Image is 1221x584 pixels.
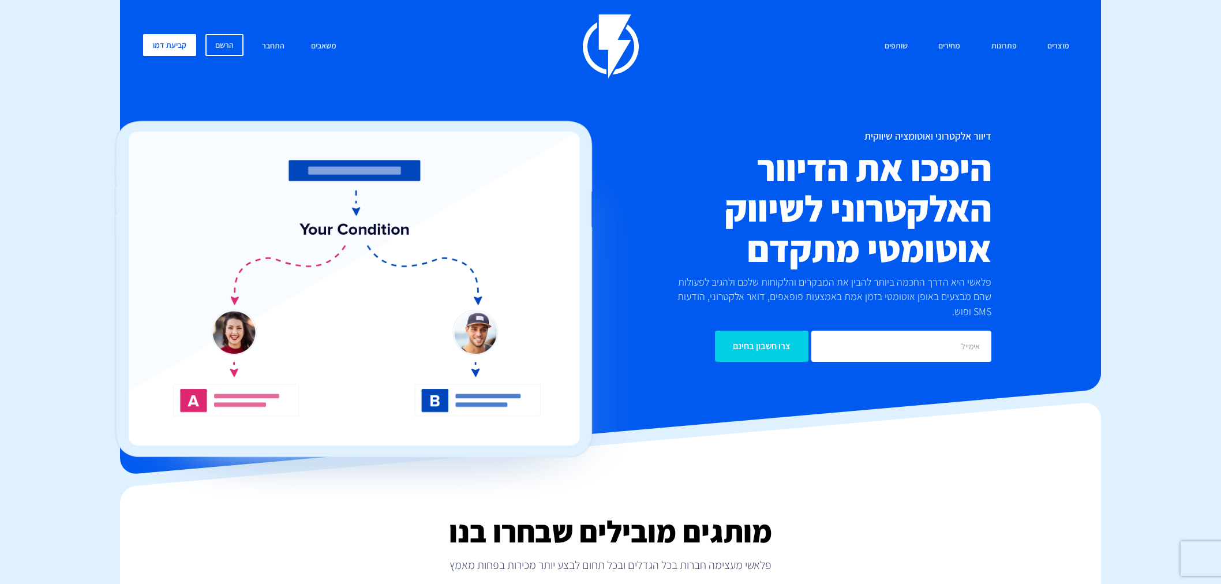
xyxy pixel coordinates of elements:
input: צרו חשבון בחינם [715,331,808,362]
a: התחבר [253,34,293,59]
h1: דיוור אלקטרוני ואוטומציה שיווקית [541,130,991,142]
a: שותפים [876,34,916,59]
h2: היפכו את הדיוור האלקטרוני לשיווק אוטומטי מתקדם [541,148,991,268]
a: הרשם [205,34,244,56]
h2: מותגים מובילים שבחרו בנו [120,515,1101,548]
p: פלאשי היא הדרך החכמה ביותר להבין את המבקרים והלקוחות שלכם ולהגיב לפעולות שהם מבצעים באופן אוטומטי... [658,275,992,319]
input: אימייל [811,331,991,362]
a: קביעת דמו [143,34,196,56]
a: משאבים [302,34,345,59]
a: מוצרים [1039,34,1078,59]
a: מחירים [930,34,969,59]
a: פתרונות [983,34,1025,59]
p: פלאשי מעצימה חברות בכל הגדלים ובכל תחום לבצע יותר מכירות בפחות מאמץ [120,557,1101,573]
